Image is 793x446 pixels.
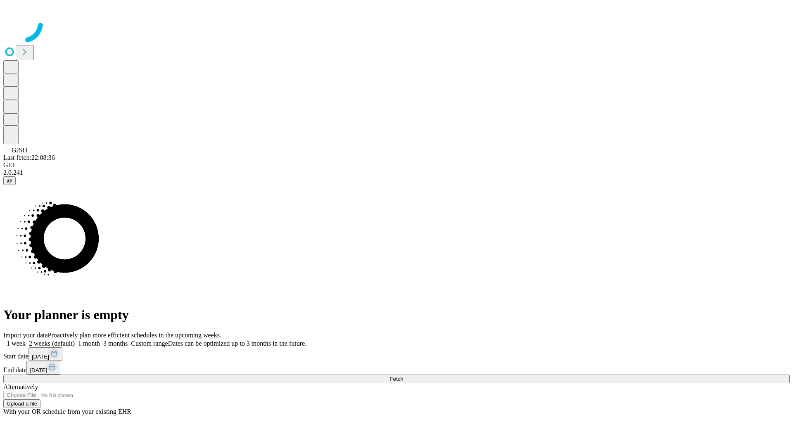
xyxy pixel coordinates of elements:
[3,176,16,185] button: @
[3,361,790,375] div: End date
[26,361,60,375] button: [DATE]
[3,408,131,415] span: With your OR schedule from your existing EHR
[3,332,48,339] span: Import your data
[3,399,40,408] button: Upload a file
[389,376,403,382] span: Fetch
[3,154,55,161] span: Last fetch: 22:08:36
[29,340,75,347] span: 2 weeks (default)
[7,340,26,347] span: 1 week
[32,353,49,360] span: [DATE]
[3,375,790,383] button: Fetch
[103,340,128,347] span: 3 months
[28,347,62,361] button: [DATE]
[3,307,790,323] h1: Your planner is empty
[78,340,100,347] span: 1 month
[3,169,790,176] div: 2.0.241
[7,178,12,184] span: @
[168,340,306,347] span: Dates can be optimized up to 3 months in the future.
[30,367,47,373] span: [DATE]
[3,161,790,169] div: GEI
[3,347,790,361] div: Start date
[48,332,221,339] span: Proactively plan more efficient schedules in the upcoming weeks.
[3,383,38,390] span: Alternatively
[131,340,168,347] span: Custom range
[12,147,27,154] span: GJSH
